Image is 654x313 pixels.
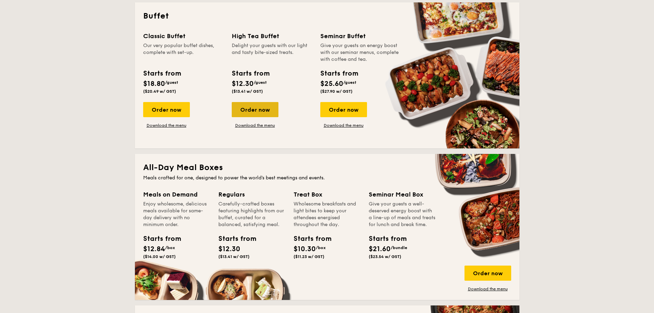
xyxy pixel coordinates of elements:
[232,31,312,41] div: High Tea Buffet
[143,190,210,199] div: Meals on Demand
[143,11,511,22] h2: Buffet
[232,42,312,63] div: Delight your guests with our light and tasty bite-sized treats.
[165,245,175,250] span: /box
[316,245,326,250] span: /box
[320,89,353,94] span: ($27.90 w/ GST)
[294,234,324,244] div: Starts from
[232,89,263,94] span: ($13.41 w/ GST)
[143,68,181,79] div: Starts from
[320,42,401,63] div: Give your guests an energy boost with our seminar menus, complete with coffee and tea.
[320,123,367,128] a: Download the menu
[143,80,165,88] span: $18.80
[320,80,343,88] span: $25.60
[369,190,436,199] div: Seminar Meal Box
[294,201,360,228] div: Wholesome breakfasts and light bites to keep your attendees energised throughout the day.
[143,175,511,181] div: Meals crafted for one, designed to power the world's best meetings and events.
[143,102,190,117] div: Order now
[369,234,400,244] div: Starts from
[143,234,174,244] div: Starts from
[294,245,316,253] span: $10.30
[464,286,511,292] a: Download the menu
[294,254,324,259] span: ($11.23 w/ GST)
[143,245,165,253] span: $12.84
[464,266,511,281] div: Order now
[143,201,210,228] div: Enjoy wholesome, delicious meals available for same-day delivery with no minimum order.
[294,190,360,199] div: Treat Box
[369,254,401,259] span: ($23.54 w/ GST)
[143,254,176,259] span: ($14.00 w/ GST)
[143,123,190,128] a: Download the menu
[218,201,285,228] div: Carefully-crafted boxes featuring highlights from our buffet, curated for a balanced, satisfying ...
[320,31,401,41] div: Seminar Buffet
[218,190,285,199] div: Regulars
[320,102,367,117] div: Order now
[369,201,436,228] div: Give your guests a well-deserved energy boost with a line-up of meals and treats for lunch and br...
[232,68,269,79] div: Starts from
[218,254,250,259] span: ($13.41 w/ GST)
[165,80,178,85] span: /guest
[232,123,278,128] a: Download the menu
[218,234,249,244] div: Starts from
[232,80,254,88] span: $12.30
[143,42,223,63] div: Our very popular buffet dishes, complete with set-up.
[143,89,176,94] span: ($20.49 w/ GST)
[320,68,358,79] div: Starts from
[218,245,240,253] span: $12.30
[343,80,356,85] span: /guest
[254,80,267,85] span: /guest
[143,162,511,173] h2: All-Day Meal Boxes
[143,31,223,41] div: Classic Buffet
[369,245,391,253] span: $21.60
[391,245,407,250] span: /bundle
[232,102,278,117] div: Order now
